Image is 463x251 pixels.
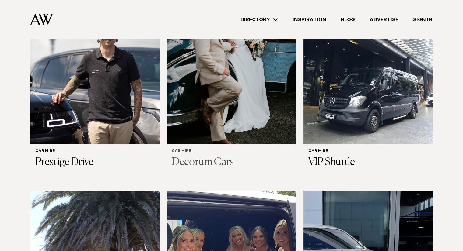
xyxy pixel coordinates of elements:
a: Blog [334,15,362,24]
h6: Car Hire [308,149,428,154]
h3: VIP Shuttle [308,156,428,169]
h3: Decorum Cars [172,156,291,169]
a: Sign In [406,15,440,24]
h3: Prestige Drive [35,156,155,169]
h6: Car Hire [35,149,155,154]
a: Advertise [362,15,406,24]
img: Auckland Weddings Logo [30,14,53,25]
a: Inspiration [285,15,334,24]
a: Directory [233,15,285,24]
h6: Car Hire [172,149,291,154]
